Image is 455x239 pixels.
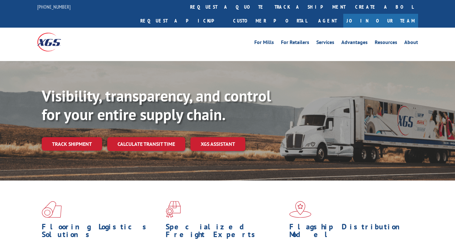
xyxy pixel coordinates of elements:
a: For Mills [254,40,274,47]
a: For Retailers [281,40,309,47]
a: Track shipment [42,137,102,151]
a: Calculate transit time [107,137,185,151]
a: Advantages [341,40,368,47]
img: xgs-icon-total-supply-chain-intelligence-red [42,201,62,218]
a: Agent [312,14,343,28]
a: Resources [375,40,397,47]
b: Visibility, transparency, and control for your entire supply chain. [42,86,271,124]
a: Join Our Team [343,14,418,28]
img: xgs-icon-focused-on-flooring-red [166,201,181,218]
a: [PHONE_NUMBER] [37,4,71,10]
a: Request a pickup [136,14,228,28]
a: Customer Portal [228,14,312,28]
a: XGS ASSISTANT [190,137,245,151]
img: xgs-icon-flagship-distribution-model-red [289,201,311,218]
a: About [404,40,418,47]
a: Services [316,40,334,47]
